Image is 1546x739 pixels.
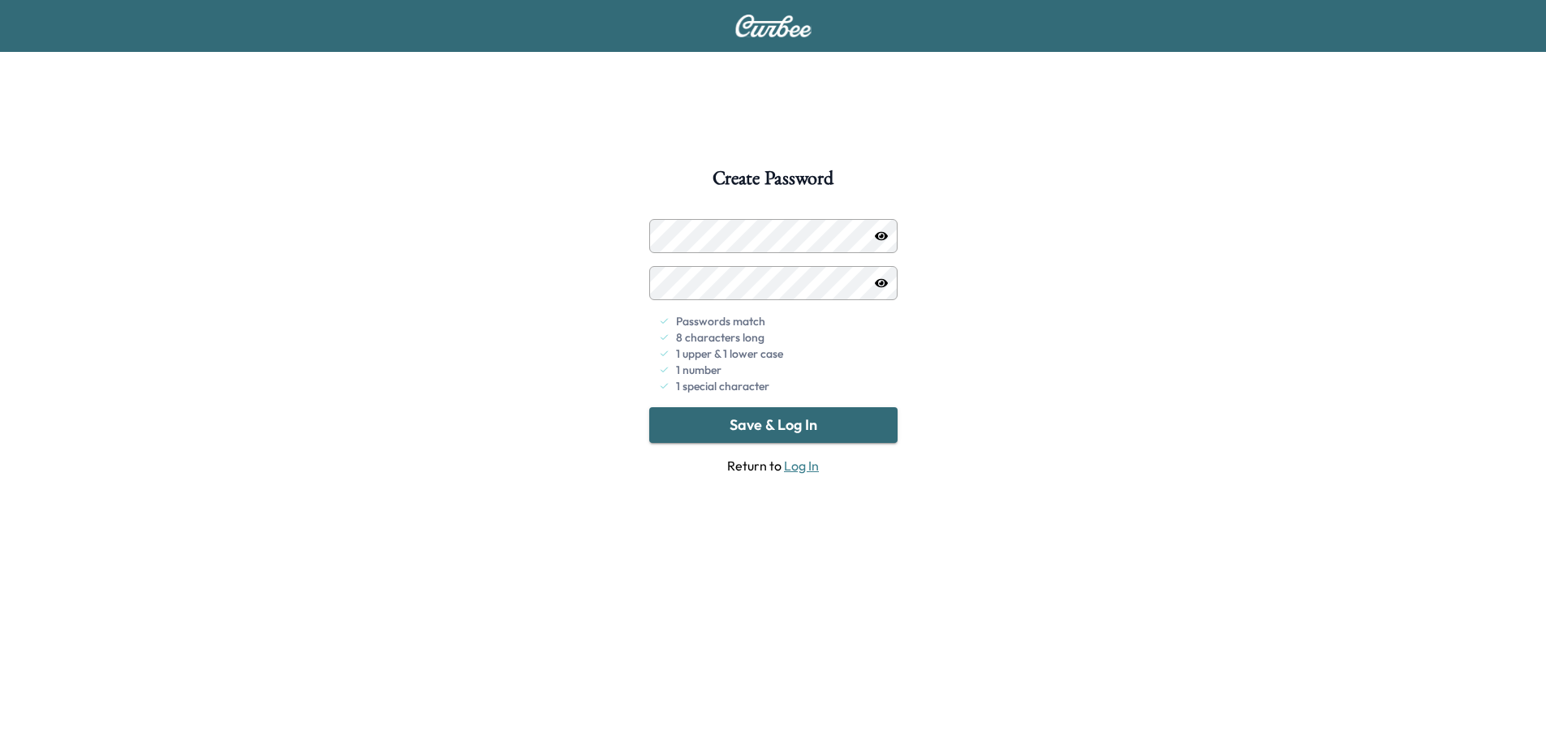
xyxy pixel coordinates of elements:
span: Passwords match [676,313,765,329]
span: 1 upper & 1 lower case [676,346,783,362]
h1: Create Password [713,169,833,196]
button: Save & Log In [649,407,898,443]
span: Return to [649,456,898,475]
span: 1 special character [676,378,769,394]
span: 1 number [676,362,721,378]
span: 8 characters long [676,329,764,346]
img: Curbee Logo [734,15,812,37]
a: Log In [784,458,819,474]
